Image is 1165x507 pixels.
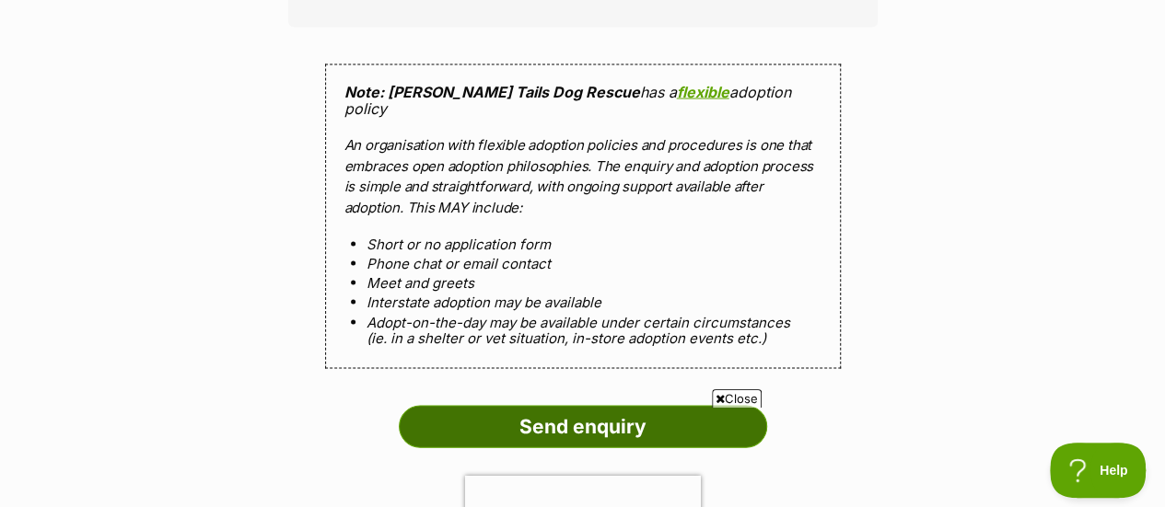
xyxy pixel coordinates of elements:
li: Phone chat or email contact [367,255,799,271]
iframe: Help Scout Beacon - Open [1050,443,1147,498]
li: Short or no application form [367,236,799,251]
li: Meet and greets [367,274,799,290]
iframe: Advertisement [136,415,1030,498]
strong: Note: [PERSON_NAME] Tails Dog Rescue [344,82,640,100]
p: An organisation with flexible adoption policies and procedures is one that embraces open adoption... [344,134,821,217]
span: Close [712,389,762,408]
a: flexible [677,82,729,100]
div: has a adoption policy [325,63,841,368]
li: Adopt-on-the-day may be available under certain circumstances (ie. in a shelter or vet situation,... [367,314,799,346]
li: Interstate adoption may be available [367,294,799,309]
